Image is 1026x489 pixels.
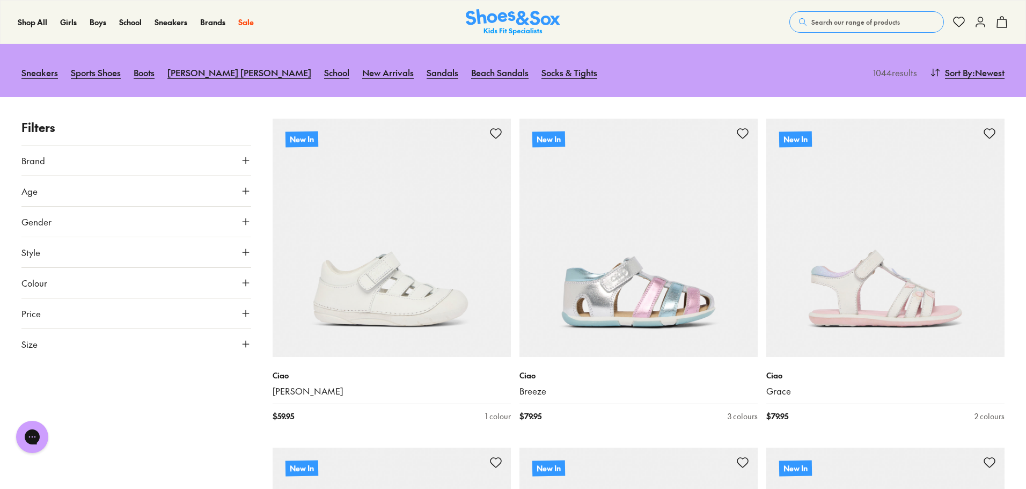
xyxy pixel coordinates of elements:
a: Socks & Tights [541,61,597,84]
button: Brand [21,145,251,176]
a: Sale [238,17,254,28]
div: 1 colour [485,411,511,422]
span: Brand [21,154,45,167]
button: Price [21,298,251,329]
a: Sandals [427,61,458,84]
a: Boots [134,61,155,84]
span: : Newest [972,66,1005,79]
a: Shoes & Sox [466,9,560,35]
a: School [324,61,349,84]
a: Grace [766,385,1005,397]
p: New In [779,131,812,147]
button: Search our range of products [789,11,944,33]
p: Ciao [519,370,758,381]
a: New In [766,119,1005,357]
div: 3 colours [728,411,758,422]
button: Gender [21,207,251,237]
p: New In [779,460,812,476]
a: [PERSON_NAME] [273,385,511,397]
iframe: Gorgias live chat messenger [11,417,54,457]
img: SNS_Logo_Responsive.svg [466,9,560,35]
span: School [119,17,142,27]
span: $ 59.95 [273,411,294,422]
span: Boys [90,17,106,27]
button: Sort By:Newest [930,61,1005,84]
a: Shop All [18,17,47,28]
span: Search our range of products [811,17,900,27]
span: $ 79.95 [766,411,788,422]
span: Age [21,185,38,198]
span: Sort By [945,66,972,79]
span: Size [21,338,38,351]
button: Colour [21,268,251,298]
div: 2 colours [974,411,1005,422]
a: New In [519,119,758,357]
a: Brands [200,17,225,28]
span: Gender [21,215,52,228]
span: Price [21,307,41,320]
a: Sports Shoes [71,61,121,84]
a: Girls [60,17,77,28]
a: [PERSON_NAME] [PERSON_NAME] [167,61,311,84]
a: Boys [90,17,106,28]
p: New In [285,460,318,476]
p: Ciao [273,370,511,381]
span: Sneakers [155,17,187,27]
button: Style [21,237,251,267]
p: Filters [21,119,251,136]
p: 1044 results [869,66,917,79]
a: New In [273,119,511,357]
span: Style [21,246,40,259]
a: Breeze [519,385,758,397]
span: Brands [200,17,225,27]
a: Sneakers [21,61,58,84]
a: School [119,17,142,28]
a: New Arrivals [362,61,414,84]
button: Size [21,329,251,359]
a: Beach Sandals [471,61,529,84]
p: New In [532,130,566,149]
span: Colour [21,276,47,289]
span: Sale [238,17,254,27]
span: Shop All [18,17,47,27]
p: New In [285,131,318,147]
span: Girls [60,17,77,27]
button: Age [21,176,251,206]
span: $ 79.95 [519,411,541,422]
p: Ciao [766,370,1005,381]
p: New In [532,460,565,476]
a: Sneakers [155,17,187,28]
